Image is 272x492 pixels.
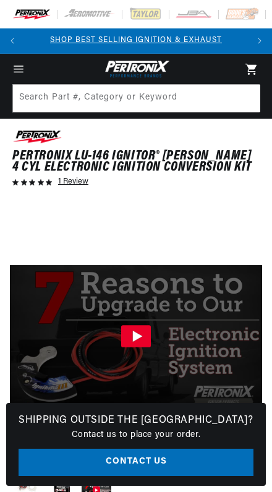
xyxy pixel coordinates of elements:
p: Contact us to place your order. [19,428,253,442]
div: Announcement [25,35,247,46]
button: Translation missing: en.sections.announcements.next_announcement [247,28,272,53]
h1: PerTronix LU-146 Ignitor® [PERSON_NAME] 4 cyl Electronic Ignition Conversion Kit [12,151,260,174]
div: PTX Ignitor 7 Reasons to Convert To Electronic Ignition WS [10,265,262,407]
div: 1 of 2 [25,35,247,46]
input: Search Part #, Category or Keyword [13,85,260,112]
a: Contact Us [19,449,253,477]
h3: Shipping Outside the [GEOGRAPHIC_DATA]? [19,413,253,429]
img: Pertronix [102,59,170,79]
div: 1 Review [58,174,88,189]
a: SHOP BEST SELLING IGNITION & EXHAUST [50,36,222,44]
summary: Menu [5,62,32,76]
button: Search Part #, Category or Keyword [232,85,259,112]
